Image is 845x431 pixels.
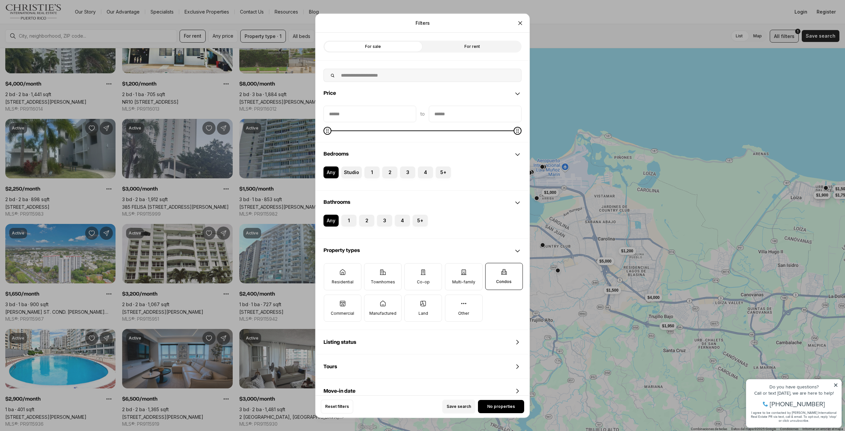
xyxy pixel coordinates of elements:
[395,214,410,226] label: 4
[316,214,529,238] div: Bathrooms
[316,166,529,190] div: Bedrooms
[316,105,529,142] div: Price
[400,166,415,178] label: 3
[323,90,336,95] span: Price
[331,310,354,316] p: Commercial
[447,404,471,409] span: Save search
[316,379,529,403] div: Move-in date
[323,388,355,393] span: Move-in date
[478,400,524,413] button: No properties
[422,40,522,52] label: For rent
[323,199,350,204] span: Bathrooms
[359,214,374,226] label: 2
[369,310,396,316] p: Manufactured
[316,142,529,166] div: Bedrooms
[316,354,529,378] div: Tours
[323,364,337,369] span: Tours
[382,166,397,178] label: 2
[324,106,416,122] input: priceMin
[8,41,94,53] span: I agree to be contacted by [PERSON_NAME] International Real Estate PR via text, call & email. To ...
[323,126,331,134] span: Minimum
[316,330,529,354] div: Listing status
[323,40,422,52] label: For sale
[429,106,521,122] input: priceMax
[332,279,354,284] p: Residential
[442,400,475,413] button: Save search
[323,247,360,253] span: Property types
[514,16,527,29] button: Close
[323,151,349,156] span: Bedrooms
[436,166,451,178] label: 5+
[452,279,475,284] p: Multi-family
[321,400,353,413] button: Reset filters
[416,20,430,25] p: Filters
[514,126,522,134] span: Maximum
[7,21,95,26] div: Call or text [DATE], we are here to help!
[316,191,529,214] div: Bathrooms
[364,166,380,178] label: 1
[325,404,349,409] span: Reset filters
[377,214,392,226] label: 3
[341,166,362,178] label: Studio
[496,279,512,284] p: Condos
[323,214,339,226] label: Any
[413,214,428,226] label: 5+
[420,111,425,116] span: to
[341,214,356,226] label: 1
[418,166,433,178] label: 4
[487,404,515,409] span: No properties
[316,82,529,105] div: Price
[316,239,529,263] div: Property types
[417,279,430,284] p: Co-op
[7,15,95,19] div: Do you have questions?
[316,263,529,329] div: Property types
[323,339,356,344] span: Listing status
[458,310,469,316] p: Other
[371,279,395,284] p: Townhomes
[419,310,428,316] p: Land
[323,166,339,178] label: Any
[27,31,82,38] span: [PHONE_NUMBER]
